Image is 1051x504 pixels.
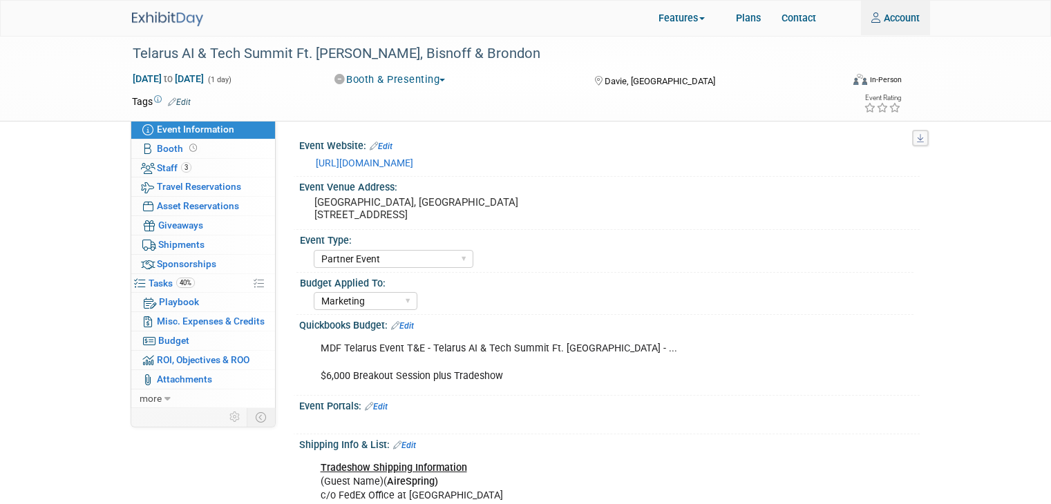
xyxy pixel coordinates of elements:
div: Event Portals: [299,396,920,414]
a: Account [861,1,930,35]
a: more [131,389,275,408]
span: Misc. Expenses & Credits [157,316,265,327]
span: [DATE] [DATE] [132,72,205,85]
div: Event Website: [299,135,920,153]
span: Asset Reservations [157,200,239,211]
a: Edit [391,321,414,331]
span: Travel Reservations [157,181,241,192]
span: Event Information [157,124,234,135]
button: Booth & Presenting [330,72,451,87]
td: Toggle Event Tabs [247,408,275,426]
span: 3 [181,162,191,173]
span: (1 day) [207,75,231,84]
a: Edit [168,97,191,107]
a: Features [648,2,726,36]
span: Staff [157,162,191,173]
a: Giveaways [131,216,275,235]
span: Shipments [158,239,205,250]
span: Booth [157,143,200,154]
span: Giveaways [158,220,203,231]
a: Edit [365,402,388,411]
div: Quickbooks Budget: [299,315,920,333]
div: MDF Telarus Event T&E - Telarus AI & Tech Summit Ft. [GEOGRAPHIC_DATA] - ... $6,000 Breakout Sess... [311,335,795,390]
div: Event Rating [864,95,901,101]
a: Booth [131,139,275,158]
img: ExhibitDay [132,12,203,26]
span: 40% [176,278,195,288]
pre: [GEOGRAPHIC_DATA], [GEOGRAPHIC_DATA] [STREET_ADDRESS] [314,196,542,221]
a: Attachments [131,370,275,389]
div: Event Format [791,72,902,93]
a: Travel Reservations [131,177,275,196]
b: AireSpring) [387,476,438,487]
a: Edit [393,440,416,450]
span: Playbook [159,296,199,307]
td: Tags [132,95,191,108]
span: Budget [158,335,189,346]
a: Edit [370,142,392,151]
span: Tasks [149,278,195,289]
span: more [140,393,162,404]
a: Playbook [131,293,275,311]
a: Staff3 [131,159,275,177]
div: In-Person [869,75,902,85]
div: Telarus AI & Tech Summit Ft. [PERSON_NAME], Bisnoff & Brondon [128,41,837,66]
span: Sponsorships [157,258,216,269]
a: Asset Reservations [131,197,275,215]
span: Attachments [157,374,212,385]
span: ROI, Objectives & ROO [157,354,249,365]
a: Event Information [131,120,275,139]
div: Event Venue Address: [299,177,920,194]
a: Misc. Expenses & Credits [131,312,275,331]
div: Shipping Info & List: [299,434,920,452]
a: Plans [726,1,771,35]
a: Sponsorships [131,255,275,273]
div: Event Type: [300,230,913,247]
div: Budget Applied To: [300,273,913,290]
a: [URL][DOMAIN_NAME] [316,157,413,168]
a: Shipments [131,235,275,254]
td: Personalize Event Tab Strip [223,408,247,426]
a: Tasks40% [131,274,275,293]
span: Davie, [GEOGRAPHIC_DATA] [605,76,715,86]
a: Budget [131,331,275,350]
a: ROI, Objectives & ROO [131,351,275,369]
span: to [162,73,175,84]
a: Contact [771,1,826,35]
span: Booth not reserved yet [187,143,200,153]
img: Format-Inperson.png [853,74,867,85]
u: Tradeshow Shipping Information [321,462,467,474]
